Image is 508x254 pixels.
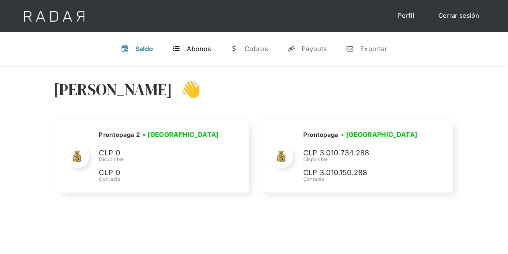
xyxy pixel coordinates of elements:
div: v [121,45,129,53]
div: Contable [99,176,221,183]
p: CLP 0 [99,167,219,179]
div: Payouts [302,45,326,53]
p: CLP 0 [99,147,219,159]
div: Abonos [187,45,211,53]
h3: • [GEOGRAPHIC_DATA] [341,130,417,139]
p: CLP 3.010.734.288 [303,147,423,159]
h3: [PERSON_NAME] [53,79,173,99]
a: Perfil [390,8,422,24]
div: n [346,45,354,53]
p: CLP 3.010.150.288 [303,167,423,179]
div: t [172,45,180,53]
h3: 👋 [172,79,200,99]
div: w [230,45,238,53]
div: Cobros [245,45,268,53]
div: Saldo [135,45,153,53]
h2: Prontopaga [303,131,338,139]
a: Cerrar sesión [430,8,487,24]
h3: • [GEOGRAPHIC_DATA] [143,130,219,139]
div: Contable [303,176,423,183]
div: Disponible [303,156,423,163]
div: y [287,45,295,53]
div: Exportar [360,45,387,53]
div: Disponible [99,156,221,163]
h2: Prontopaga 2 [99,131,140,139]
